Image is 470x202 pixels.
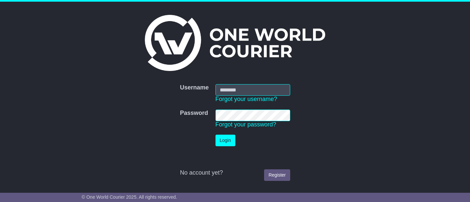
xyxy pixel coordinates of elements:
[215,96,277,102] a: Forgot your username?
[145,15,325,71] img: One World
[180,84,209,91] label: Username
[215,135,235,146] button: Login
[264,169,290,181] a: Register
[180,110,208,117] label: Password
[180,169,290,177] div: No account yet?
[215,121,276,128] a: Forgot your password?
[82,194,177,200] span: © One World Courier 2025. All rights reserved.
